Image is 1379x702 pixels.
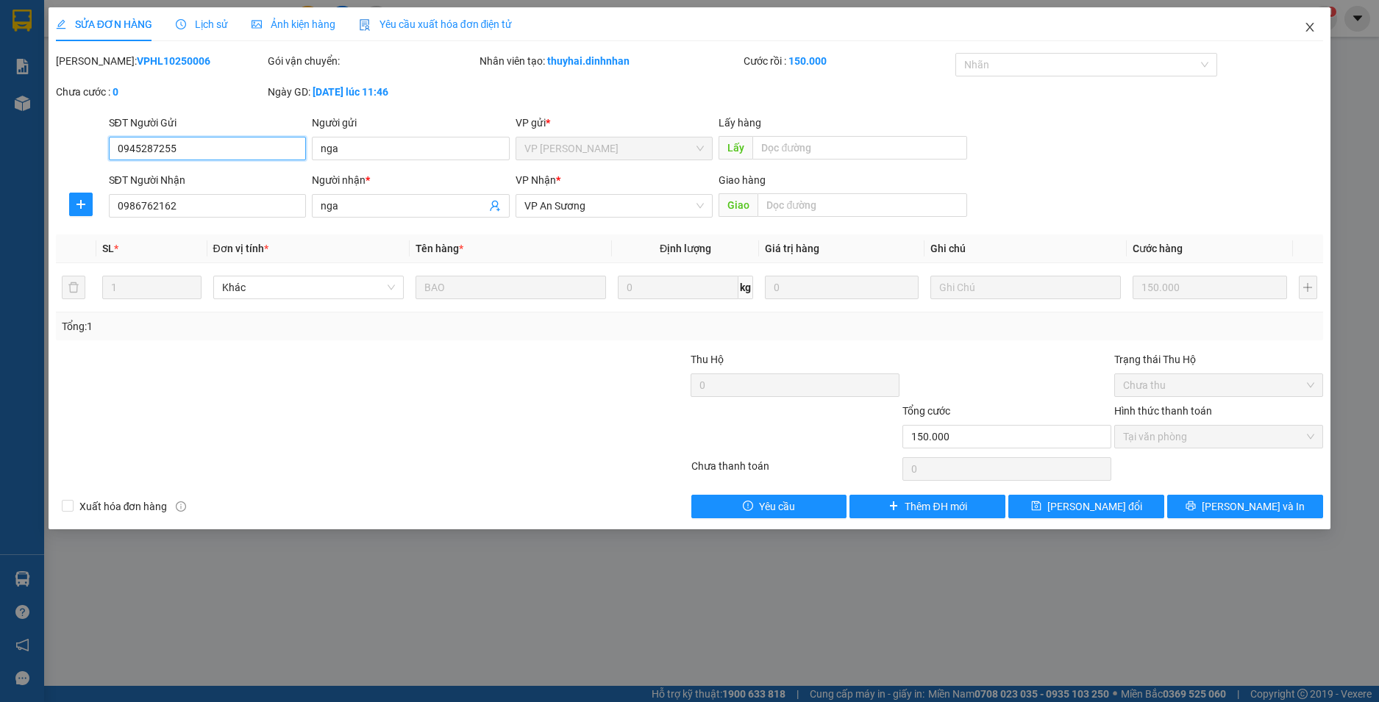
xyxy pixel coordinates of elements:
[849,495,1005,518] button: plusThêm ĐH mới
[56,84,265,100] div: Chưa cước :
[905,498,966,515] span: Thêm ĐH mới
[489,200,501,212] span: user-add
[312,172,510,188] div: Người nhận
[902,405,950,417] span: Tổng cước
[1114,351,1323,368] div: Trạng thái Thu Hộ
[1299,276,1318,299] button: plus
[56,18,152,30] span: SỬA ĐƠN HÀNG
[765,243,819,254] span: Giá trị hàng
[252,18,335,30] span: Ảnh kiện hàng
[1289,7,1330,49] button: Close
[752,136,967,160] input: Dọc đường
[416,243,463,254] span: Tên hàng
[56,53,265,69] div: [PERSON_NAME]:
[56,19,66,29] span: edit
[137,55,210,67] b: VPHL10250006
[359,18,513,30] span: Yêu cầu xuất hóa đơn điện tử
[524,195,705,217] span: VP An Sương
[1123,426,1314,448] span: Tại văn phòng
[213,243,268,254] span: Đơn vị tính
[660,243,711,254] span: Định lượng
[719,174,766,186] span: Giao hàng
[758,193,967,217] input: Dọc đường
[924,234,1127,263] th: Ghi chú
[313,86,388,98] b: [DATE] lúc 11:46
[1031,501,1041,512] span: save
[524,137,705,160] span: VP Hà Lam
[930,276,1121,299] input: Ghi Chú
[691,354,724,365] span: Thu Hộ
[113,86,118,98] b: 0
[547,55,630,67] b: thuyhai.dinhnhan
[62,276,85,299] button: delete
[738,276,753,299] span: kg
[719,136,752,160] span: Lấy
[109,115,307,131] div: SĐT Người Gửi
[74,498,174,515] span: Xuất hóa đơn hàng
[359,19,371,31] img: icon
[788,55,827,67] b: 150.000
[888,501,899,512] span: plus
[109,172,307,188] div: SĐT Người Nhận
[1133,243,1183,254] span: Cước hàng
[1123,374,1314,396] span: Chưa thu
[480,53,741,69] div: Nhân viên tạo:
[743,501,753,512] span: exclamation-circle
[759,498,795,515] span: Yêu cầu
[69,193,93,216] button: plus
[1186,501,1196,512] span: printer
[1047,498,1142,515] span: [PERSON_NAME] đổi
[719,193,758,217] span: Giao
[765,276,919,299] input: 0
[516,174,556,186] span: VP Nhận
[70,198,92,210] span: plus
[176,18,228,30] span: Lịch sử
[691,495,847,518] button: exclamation-circleYêu cầu
[1167,495,1323,518] button: printer[PERSON_NAME] và In
[268,53,477,69] div: Gói vận chuyển:
[416,276,606,299] input: VD: Bàn, Ghế
[176,19,186,29] span: clock-circle
[222,276,395,298] span: Khác
[1304,21,1316,33] span: close
[516,115,713,131] div: VP gửi
[719,117,761,129] span: Lấy hàng
[1133,276,1286,299] input: 0
[690,458,902,484] div: Chưa thanh toán
[102,243,114,254] span: SL
[312,115,510,131] div: Người gửi
[176,501,186,512] span: info-circle
[252,19,262,29] span: picture
[62,318,532,334] div: Tổng: 1
[1202,498,1305,515] span: [PERSON_NAME] và In
[744,53,952,69] div: Cước rồi :
[1008,495,1164,518] button: save[PERSON_NAME] đổi
[268,84,477,100] div: Ngày GD:
[1114,405,1212,417] label: Hình thức thanh toán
